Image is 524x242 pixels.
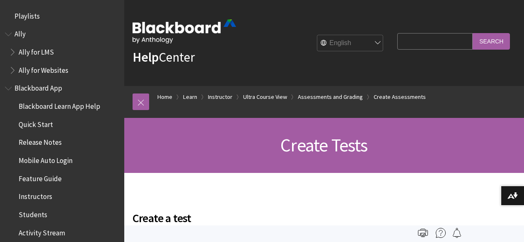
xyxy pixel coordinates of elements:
[298,92,363,102] a: Assessments and Grading
[133,49,195,65] a: HelpCenter
[473,33,510,49] input: Search
[5,9,119,23] nav: Book outline for Playlists
[280,134,367,156] span: Create Tests
[19,99,100,110] span: Blackboard Learn App Help
[133,49,159,65] strong: Help
[19,172,62,183] span: Feature Guide
[452,228,462,238] img: Follow this page
[19,117,53,129] span: Quick Start
[436,228,446,238] img: More help
[418,228,428,238] img: Print
[157,92,172,102] a: Home
[5,27,119,77] nav: Book outline for Anthology Ally Help
[243,92,287,102] a: Ultra Course View
[19,153,72,165] span: Mobile Auto Login
[14,27,26,38] span: Ally
[19,45,54,56] span: Ally for LMS
[19,208,47,219] span: Students
[208,92,232,102] a: Instructor
[183,92,197,102] a: Learn
[374,92,426,102] a: Create Assessments
[133,209,393,227] span: Create a test
[317,35,384,52] select: Site Language Selector
[19,226,65,237] span: Activity Stream
[19,63,68,74] span: Ally for Websites
[19,190,52,201] span: Instructors
[14,9,40,20] span: Playlists
[19,136,62,147] span: Release Notes
[133,19,236,43] img: Blackboard by Anthology
[14,81,62,93] span: Blackboard App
